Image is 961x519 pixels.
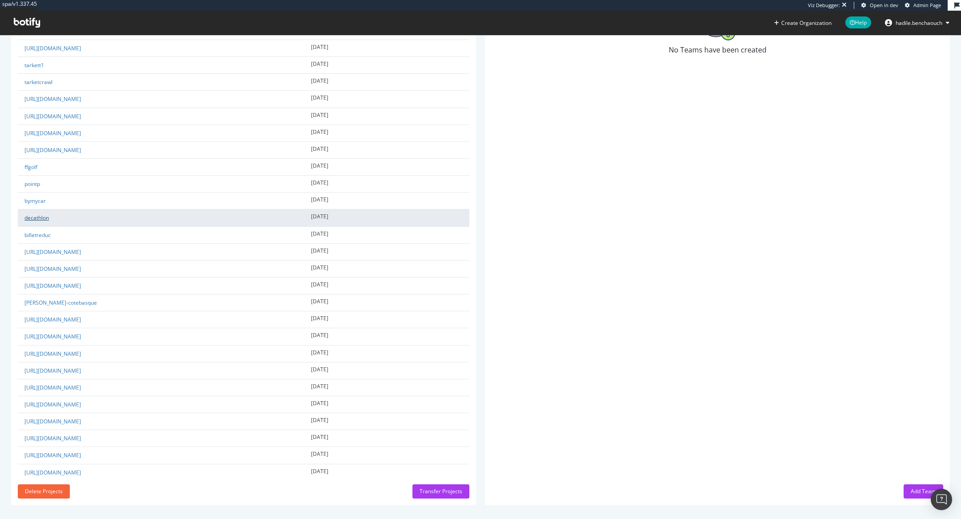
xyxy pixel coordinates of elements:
[24,282,81,290] a: [URL][DOMAIN_NAME]
[878,16,957,30] button: hadile.benchaouch
[304,464,469,481] td: [DATE]
[304,430,469,447] td: [DATE]
[24,113,81,120] a: [URL][DOMAIN_NAME]
[904,484,943,499] button: Add Team
[304,74,469,91] td: [DATE]
[870,2,898,8] span: Open in dev
[304,57,469,74] td: [DATE]
[304,243,469,260] td: [DATE]
[24,401,81,408] a: [URL][DOMAIN_NAME]
[24,44,81,52] a: [URL][DOMAIN_NAME]
[24,333,81,340] a: [URL][DOMAIN_NAME]
[24,418,81,425] a: [URL][DOMAIN_NAME]
[669,45,767,55] span: No Teams have been created
[24,78,52,86] a: tarketcrawl
[304,141,469,158] td: [DATE]
[304,396,469,413] td: [DATE]
[304,40,469,56] td: [DATE]
[412,487,469,495] a: Transfer Projects
[24,129,81,137] a: [URL][DOMAIN_NAME]
[24,61,44,69] a: tarkett1
[24,469,81,476] a: [URL][DOMAIN_NAME]
[304,328,469,345] td: [DATE]
[24,451,81,459] a: [URL][DOMAIN_NAME]
[304,209,469,226] td: [DATE]
[304,345,469,362] td: [DATE]
[896,19,942,27] span: hadile.benchaouch
[24,163,37,171] a: ffgolf
[25,487,63,495] div: Delete Projects
[304,447,469,464] td: [DATE]
[905,2,941,9] a: Admin Page
[24,146,81,154] a: [URL][DOMAIN_NAME]
[24,214,49,221] a: decathlon
[304,260,469,277] td: [DATE]
[24,367,81,374] a: [URL][DOMAIN_NAME]
[24,350,81,358] a: [URL][DOMAIN_NAME]
[24,197,46,205] a: bymycar
[420,487,462,495] div: Transfer Projects
[24,384,81,391] a: [URL][DOMAIN_NAME]
[845,16,871,28] span: Help
[24,95,81,103] a: [URL][DOMAIN_NAME]
[808,2,840,9] div: Viz Debugger:
[24,435,81,442] a: [URL][DOMAIN_NAME]
[911,487,936,495] div: Add Team
[24,248,81,256] a: [URL][DOMAIN_NAME]
[24,180,40,188] a: pointp
[412,484,469,499] button: Transfer Projects
[304,108,469,125] td: [DATE]
[304,176,469,193] td: [DATE]
[18,487,70,495] a: Delete Projects
[304,125,469,141] td: [DATE]
[304,226,469,243] td: [DATE]
[24,316,81,323] a: [URL][DOMAIN_NAME]
[304,294,469,311] td: [DATE]
[913,2,941,8] span: Admin Page
[304,362,469,379] td: [DATE]
[304,193,469,209] td: [DATE]
[24,231,51,239] a: billetreduc
[931,489,952,510] div: Open Intercom Messenger
[24,299,97,306] a: [PERSON_NAME]-cotebasque
[24,265,81,273] a: [URL][DOMAIN_NAME]
[774,19,832,27] button: Create Organization
[304,311,469,328] td: [DATE]
[304,277,469,294] td: [DATE]
[304,413,469,430] td: [DATE]
[304,158,469,175] td: [DATE]
[304,379,469,396] td: [DATE]
[304,91,469,108] td: [DATE]
[18,484,70,499] button: Delete Projects
[904,487,943,495] a: Add Team
[861,2,898,9] a: Open in dev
